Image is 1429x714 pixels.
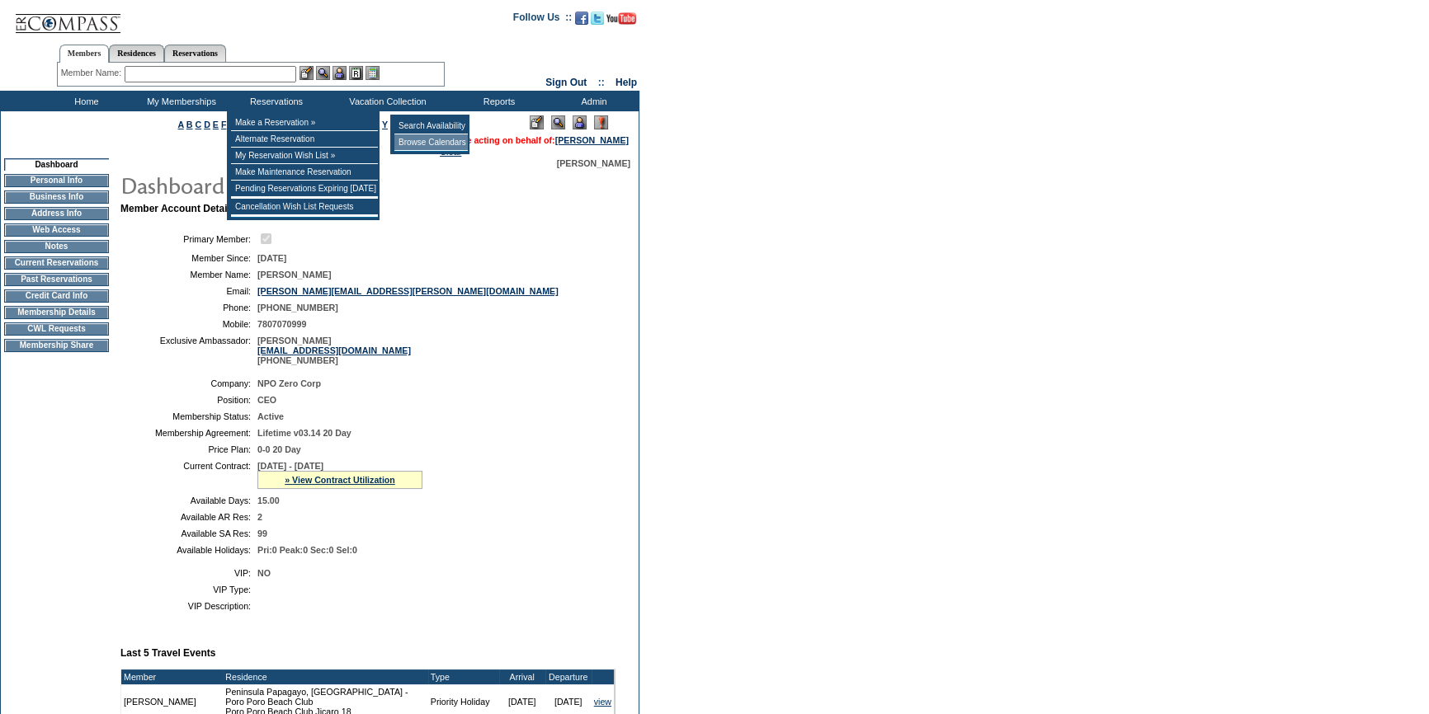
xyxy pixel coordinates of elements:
[615,77,637,88] a: Help
[213,120,219,129] a: E
[513,10,572,30] td: Follow Us ::
[257,345,411,355] a: [EMAIL_ADDRESS][DOMAIN_NAME]
[598,77,605,88] span: ::
[231,131,378,148] td: Alternate Reservation
[4,207,109,220] td: Address Info
[257,461,323,471] span: [DATE] - [DATE]
[573,115,587,129] img: Impersonate
[127,601,251,611] td: VIP Description:
[4,240,109,253] td: Notes
[322,91,450,111] td: Vacation Collection
[545,669,592,684] td: Departure
[545,91,639,111] td: Admin
[127,411,251,421] td: Membership Status:
[127,231,251,247] td: Primary Member:
[530,115,544,129] img: Edit Mode
[606,16,636,26] a: Subscribe to our YouTube Channel
[59,45,110,63] a: Members
[594,697,611,707] a: view
[4,339,109,352] td: Membership Share
[186,120,193,129] a: B
[591,12,604,25] img: Follow us on Twitter
[127,512,251,522] td: Available AR Res:
[382,120,388,129] a: Y
[61,66,125,80] div: Member Name:
[120,647,215,659] b: Last 5 Travel Events
[127,585,251,594] td: VIP Type:
[257,303,338,312] span: [PHONE_NUMBER]
[606,12,636,25] img: Subscribe to our YouTube Channel
[4,256,109,270] td: Current Reservations
[555,135,629,145] a: [PERSON_NAME]
[316,66,330,80] img: View
[394,134,468,151] td: Browse Calendars
[349,66,363,80] img: Reservations
[257,512,262,522] span: 2
[440,135,629,145] span: You are acting on behalf of:
[221,120,227,129] a: F
[257,336,411,365] span: [PERSON_NAME] [PHONE_NUMBER]
[127,461,251,489] td: Current Contract:
[545,77,587,88] a: Sign Out
[591,16,604,26] a: Follow us on Twitter
[121,669,223,684] td: Member
[4,223,109,237] td: Web Access
[37,91,132,111] td: Home
[132,91,227,111] td: My Memberships
[332,66,347,80] img: Impersonate
[257,319,306,329] span: 7807070999
[127,336,251,365] td: Exclusive Ambassador:
[127,253,251,263] td: Member Since:
[4,306,109,319] td: Membership Details
[299,66,314,80] img: b_edit.gif
[4,158,109,171] td: Dashboard
[109,45,164,62] a: Residences
[231,164,378,181] td: Make Maintenance Reservation
[428,669,499,684] td: Type
[4,190,109,204] td: Business Info
[394,118,468,134] td: Search Availability
[127,496,251,505] td: Available Days:
[257,496,280,505] span: 15.00
[575,16,588,26] a: Become our fan on Facebook
[127,378,251,388] td: Company:
[127,319,251,329] td: Mobile:
[499,669,545,684] td: Arrival
[127,568,251,578] td: VIP:
[127,286,251,296] td: Email:
[285,475,395,485] a: » View Contract Utilization
[257,395,276,405] span: CEO
[127,303,251,312] td: Phone:
[575,12,588,25] img: Become our fan on Facebook
[257,378,321,388] span: NPO Zero Corp
[204,120,210,129] a: D
[4,322,109,336] td: CWL Requests
[4,273,109,286] td: Past Reservations
[366,66,380,80] img: b_calculator.gif
[127,545,251,555] td: Available Holidays:
[195,120,201,129] a: C
[231,115,378,131] td: Make a Reservation »
[594,115,608,129] img: Log Concern/Member Elevation
[257,253,286,263] span: [DATE]
[257,286,559,296] a: [PERSON_NAME][EMAIL_ADDRESS][PERSON_NAME][DOMAIN_NAME]
[231,148,378,164] td: My Reservation Wish List »
[551,115,565,129] img: View Mode
[120,168,450,201] img: pgTtlDashboard.gif
[178,120,184,129] a: A
[127,395,251,405] td: Position:
[4,289,109,303] td: Credit Card Info
[231,199,378,215] td: Cancellation Wish List Requests
[164,45,226,62] a: Reservations
[223,669,427,684] td: Residence
[227,91,322,111] td: Reservations
[557,158,630,168] span: [PERSON_NAME]
[257,528,267,538] span: 99
[127,270,251,279] td: Member Name:
[127,428,251,438] td: Membership Agreement:
[127,444,251,454] td: Price Plan:
[4,174,109,187] td: Personal Info
[257,411,284,421] span: Active
[257,428,351,438] span: Lifetime v03.14 20 Day
[257,545,357,555] span: Pri:0 Peak:0 Sec:0 Sel:0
